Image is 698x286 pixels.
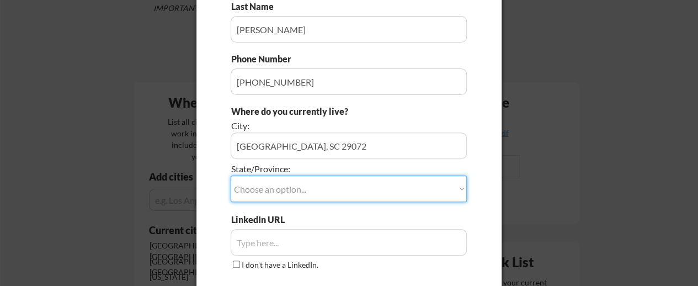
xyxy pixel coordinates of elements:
div: City: [231,120,405,132]
div: Phone Number [231,53,297,65]
div: Last Name [231,1,285,13]
label: I don't have a LinkedIn. [242,260,318,269]
div: LinkedIn URL [231,214,313,226]
input: e.g. Los Angeles [231,133,467,159]
input: Type here... [231,68,467,95]
div: Where do you currently live? [231,105,405,118]
div: State/Province: [231,163,405,175]
input: Type here... [231,16,467,43]
input: Type here... [231,229,467,256]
